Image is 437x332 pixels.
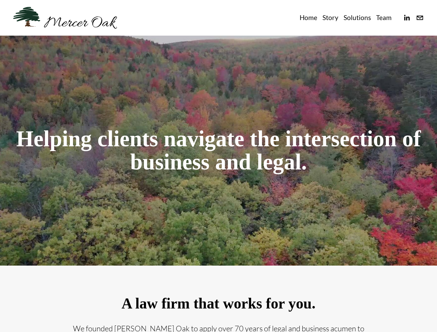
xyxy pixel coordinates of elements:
a: info@merceroaklaw.com [416,14,424,22]
a: Home [300,12,317,23]
h1: Helping clients navigate the intersection of business and legal. [13,127,424,174]
h2: A law firm that works for you. [64,295,372,312]
a: Story [322,12,338,23]
a: Team [376,12,392,23]
a: linkedin-unauth [403,14,411,22]
a: Solutions [344,12,371,23]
